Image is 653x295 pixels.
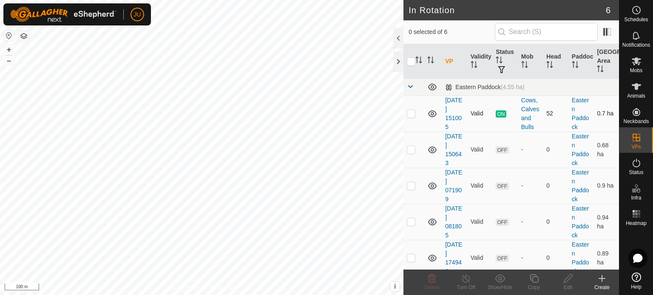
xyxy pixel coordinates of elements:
h2: In Rotation [409,5,606,15]
td: Valid [467,240,493,276]
a: Help [619,269,653,293]
div: - [521,217,540,226]
span: Mobs [630,68,642,73]
p-sorticon: Activate to sort [415,58,422,65]
td: 0 [543,132,568,168]
span: OFF [496,146,508,154]
div: Eastern Paddock [445,84,525,91]
span: Infra [631,195,641,200]
span: Notifications [622,42,650,48]
div: Edit [551,284,585,291]
td: 0.89 ha [593,240,619,276]
img: Gallagher Logo [10,7,116,22]
div: Turn Off [449,284,483,291]
td: 0 [543,204,568,240]
td: 0.68 ha [593,132,619,168]
span: VPs [631,144,641,149]
p-sorticon: Activate to sort [546,62,553,69]
a: [DATE] 151005 [445,97,462,130]
div: - [521,181,540,190]
a: [DATE] 150643 [445,133,462,166]
th: Paddock [568,44,594,79]
span: Heatmap [626,221,647,226]
a: Eastern Paddock [572,241,589,275]
p-sorticon: Activate to sort [471,62,477,69]
td: 52 [543,96,568,132]
a: Eastern Paddock [572,133,589,166]
span: Animals [627,93,645,98]
div: - [521,253,540,262]
input: Search (S) [495,23,598,41]
a: Contact Us [210,284,235,292]
span: Neckbands [623,119,649,124]
span: 6 [606,4,610,17]
th: [GEOGRAPHIC_DATA] Area [593,44,619,79]
span: i [394,283,396,290]
th: Validity [467,44,493,79]
a: [DATE] 174943 [445,241,462,275]
div: - [521,145,540,154]
button: Map Layers [19,31,29,41]
span: OFF [496,219,508,226]
td: Valid [467,96,493,132]
p-sorticon: Activate to sort [597,67,604,73]
a: [DATE] 081805 [445,205,462,239]
th: Status [492,44,518,79]
button: – [4,56,14,66]
span: Status [629,170,643,175]
th: Mob [518,44,543,79]
td: 0.94 ha [593,204,619,240]
a: Eastern Paddock [572,205,589,239]
span: Schedules [624,17,648,22]
span: ON [496,110,506,118]
div: Show/Hide [483,284,517,291]
td: Valid [467,168,493,204]
th: Head [543,44,568,79]
p-sorticon: Activate to sort [496,58,503,65]
button: Reset Map [4,31,14,41]
a: [DATE] 071909 [445,169,462,202]
span: 0 selected of 6 [409,28,494,37]
span: (4.55 ha) [501,84,525,90]
a: Eastern Paddock [572,97,589,130]
td: 0 [543,240,568,276]
td: 0.7 ha [593,96,619,132]
p-sorticon: Activate to sort [521,62,528,69]
button: i [390,282,400,291]
p-sorticon: Activate to sort [572,62,579,69]
span: JU [133,10,141,19]
div: Cows, Calves and Bulls [521,96,540,132]
div: Create [585,284,619,291]
span: OFF [496,183,508,190]
td: Valid [467,132,493,168]
td: Valid [467,204,493,240]
span: Delete [425,284,440,290]
span: Help [631,284,642,289]
a: Eastern Paddock [572,169,589,202]
div: Copy [517,284,551,291]
span: OFF [496,255,508,262]
td: 0.9 ha [593,168,619,204]
td: 0 [543,168,568,204]
th: VP [442,44,467,79]
a: Privacy Policy [168,284,200,292]
p-sorticon: Activate to sort [427,58,434,65]
button: + [4,45,14,55]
